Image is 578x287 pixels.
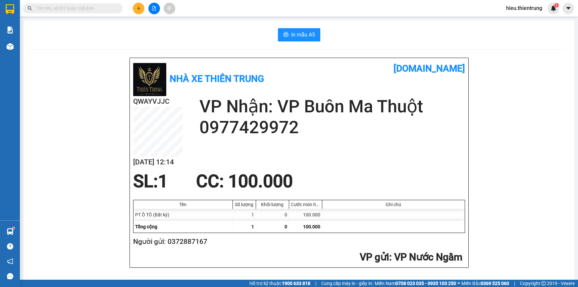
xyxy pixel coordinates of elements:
[7,258,13,264] span: notification
[321,280,373,287] span: Cung cấp máy in - giấy in:
[395,281,456,286] strong: 0708 023 035 - 0935 103 250
[289,209,322,221] div: 100.000
[291,202,320,207] div: Cước món hàng
[233,209,256,221] div: 1
[394,63,465,74] b: [DOMAIN_NAME]
[133,157,183,168] h2: [DATE] 12:14
[152,6,156,11] span: file-add
[199,96,465,117] h2: VP Nhận: VP Buôn Ma Thuột
[501,4,548,12] span: hieu.thientrung
[133,63,166,96] img: logo.jpg
[555,3,557,8] span: 1
[360,251,389,263] span: VP gửi
[249,280,310,287] span: Hỗ trợ kỹ thuật:
[170,73,264,84] b: Nhà xe Thiên Trung
[199,117,465,138] h2: 0977429972
[148,3,160,14] button: file-add
[562,3,574,14] button: caret-down
[133,3,144,14] button: plus
[278,28,320,41] button: printerIn mẫu A5
[282,281,310,286] strong: 1900 633 818
[133,96,183,107] h2: QWAYVJJC
[324,202,463,207] div: Ghi chú
[565,5,571,11] span: caret-down
[135,202,231,207] div: Tên
[133,251,462,264] h2: : VP Nước Ngầm
[258,202,287,207] div: Khối lượng
[481,281,509,286] strong: 0369 525 060
[458,282,460,285] span: ⚪️
[135,224,157,229] span: Tổng cộng
[167,6,172,11] span: aim
[251,224,254,229] span: 1
[291,30,315,39] span: In mẫu A5
[7,43,14,50] img: warehouse-icon
[7,228,14,235] img: warehouse-icon
[315,280,316,287] span: |
[158,171,168,192] span: 1
[541,281,546,286] span: copyright
[133,236,462,247] h2: Người gửi: 0372887167
[303,224,320,229] span: 100.000
[256,209,289,221] div: 0
[13,227,15,229] sup: 1
[554,3,559,8] sup: 1
[7,273,13,279] span: message
[7,243,13,250] span: question-circle
[192,171,297,191] div: CC : 100.000
[27,6,32,11] span: search
[6,4,14,14] img: logo-vxr
[36,5,115,12] input: Tìm tên, số ĐT hoặc mã đơn
[283,32,289,38] span: printer
[375,280,456,287] span: Miền Nam
[461,280,509,287] span: Miền Bắc
[136,6,141,11] span: plus
[133,171,158,192] span: SL:
[133,209,233,221] div: PT Ô TÔ (Bất kỳ)
[551,5,556,11] img: icon-new-feature
[7,27,14,33] img: solution-icon
[285,224,287,229] span: 0
[164,3,175,14] button: aim
[235,202,254,207] div: Số lượng
[514,280,515,287] span: |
